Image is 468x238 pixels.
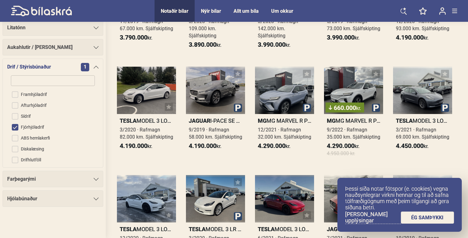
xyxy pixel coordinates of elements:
img: parking.png [303,104,311,112]
span: kr. [120,34,152,41]
span: kr. [356,105,361,111]
b: Mg [258,117,266,124]
img: user-login.svg [439,7,446,15]
b: 4.190.000 [120,142,147,150]
span: kr. [258,142,290,150]
img: parking.png [234,212,242,220]
a: MgMG MARVEL R PERFORMANCE 70KWH12/2021 · Rafmagn32.000 km. Sjálfskipting4.290.000kr. [255,67,314,163]
img: parking.png [234,104,242,112]
b: Tesla [258,226,275,232]
span: kr. [189,142,221,150]
a: ÉG SAMÞYKKI [401,212,454,224]
span: 3/2020 · Rafmagn 82.000 km. Sjálfskipting [120,127,173,140]
h2: MG MARVEL R PERFORMANCE 70KWH [255,117,314,124]
span: kr. [396,34,429,41]
span: 660.000 [329,105,361,111]
span: 9/2022 · Rafmagn 35.000 km. Sjálfskipting [327,127,380,140]
img: parking.png [372,104,380,112]
span: Hjólabúnaður [7,194,37,203]
b: 4.450.000 [396,142,424,150]
h2: MODEL 3 LONG RANGE [393,117,452,124]
a: 660.000kr.MgMG MARVEL R PERFORMANCE 70KWH9/2022 · Rafmagn35.000 km. Sjálfskipting4.290.000kr.4.95... [324,67,383,163]
b: Mg [327,117,336,124]
b: Tesla [120,226,137,232]
b: 3.990.000 [258,41,285,48]
span: Litatónn [7,23,25,32]
p: Þessi síða notar fótspor (e. cookies) vegna nauðsynlegrar virkni hennar og til að safna tölfræðig... [345,186,454,211]
span: Farþegarými [7,175,36,183]
span: 1 [81,63,89,71]
b: Jaguar [189,117,210,124]
span: kr. [327,142,359,150]
b: 4.190.000 [189,142,216,150]
a: Allt um bíla [234,8,259,14]
a: [PERSON_NAME] upplýsingar [345,211,401,224]
b: 4.190.000 [396,34,424,41]
b: 4.290.000 [258,142,285,150]
a: TeslaMODEL 3 LONG RANGE3/2021 · Rafmagn69.000 km. Sjálfskipting4.450.000kr. [393,67,452,163]
b: 3.890.000 [189,41,216,48]
span: kr. [189,41,221,49]
h2: I-PACE SE EV AWD 400PS [186,117,245,124]
span: kr. [396,142,429,150]
span: 9/2019 · Rafmagn 58.000 km. Sjálfskipting [189,127,242,140]
span: kr. [120,142,152,150]
a: TeslaMODEL 3 LONG RANGE3/2020 · Rafmagn82.000 km. Sjálfskipting4.190.000kr. [117,67,176,163]
b: 3.790.000 [120,34,147,41]
h2: MODEL 3 LONG RANGE [117,226,176,233]
b: 3.990.000 [327,34,354,41]
span: kr. [258,41,290,49]
h2: MODEL 3 LONG RANGE [255,226,314,233]
a: Notaðir bílar [161,8,188,14]
b: Tesla [120,117,137,124]
span: kr. [327,34,359,41]
h2: MODEL 3 LONG RANGE [117,117,176,124]
b: Jaguar [327,226,348,232]
h2: MG MARVEL R PERFORMANCE 70KWH [324,117,383,124]
a: Um okkur [271,8,293,14]
span: 3/2021 · Rafmagn 69.000 km. Sjálfskipting [396,127,449,140]
span: 4.950.000 kr. [327,150,355,157]
img: parking.png [441,104,449,112]
a: Nýir bílar [201,8,221,14]
b: Tesla [189,226,206,232]
h2: I-PACE EV320 SE [324,226,383,233]
b: 4.290.000 [327,142,354,150]
h2: MODEL 3 LR AWD [186,226,245,233]
b: Tesla [396,117,413,124]
span: 3/2020 · Rafmagn 142.000 km. Sjálfskipting [258,18,298,39]
a: JaguarI-PACE SE EV AWD 400PS9/2019 · Rafmagn58.000 km. Sjálfskipting4.190.000kr. [186,67,245,163]
span: Drif / Stýrisbúnaður [7,63,51,71]
span: 12/2021 · Rafmagn 32.000 km. Sjálfskipting [258,127,311,140]
span: Aukahlutir / [PERSON_NAME] [7,43,72,52]
span: 3/2020 · Rafmagn 109.000 km. Sjálfskipting [189,18,229,39]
